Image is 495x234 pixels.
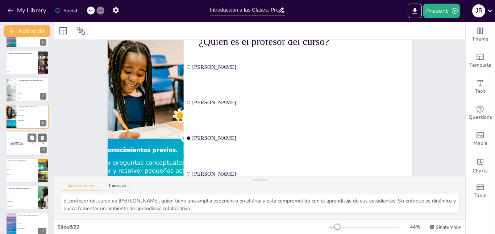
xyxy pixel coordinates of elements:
[18,98,48,99] span: Ninguno
[18,105,46,108] p: ¿Quién es el profesor del curso?
[18,89,48,89] span: Laptop y cuaderno
[5,5,49,16] button: My Library
[7,164,37,164] span: Un mes
[466,48,495,74] div: Add ready made slides
[38,174,46,180] div: 10
[408,4,422,18] button: Export to PowerPoint
[18,115,48,116] span: [PERSON_NAME]
[472,4,485,18] button: J R
[472,4,485,17] div: J R
[18,110,48,110] span: [PERSON_NAME]
[42,143,44,144] div: Jaap
[6,78,49,101] div: 7
[7,57,37,58] span: Una
[18,228,48,229] span: Participar activamente
[473,167,488,175] span: Charts
[18,233,48,233] span: Todas las anteriores
[40,120,46,126] div: 8
[475,87,485,95] span: Text
[6,105,49,129] div: 8
[5,131,49,156] div: 9
[6,51,49,75] div: 6
[473,139,487,147] span: Media
[8,159,36,162] p: ¿Cuál es la duración del curso?
[7,71,37,72] span: Cuatro
[466,152,495,178] div: Add charts and graphs
[60,183,101,191] button: Speaker Notes
[466,74,495,100] div: Add text boxes
[40,66,46,72] div: 6
[57,25,69,37] div: Layout
[38,151,46,152] div: [PERSON_NAME]
[7,206,37,206] span: Todas las anteriores
[472,35,488,43] span: Theme
[57,223,329,230] div: Slide 8 / 22
[4,25,50,37] button: Add slide
[466,22,495,48] div: Change the overall theme
[18,84,48,85] span: Solo lápiz
[55,7,77,14] div: Saved
[469,61,491,69] span: Template
[423,4,459,18] button: Present
[40,147,47,154] div: 9
[38,201,46,207] div: 11
[28,133,36,142] button: Duplicate Slide
[5,142,27,145] h4: The winner is [PERSON_NAME]
[6,185,49,209] div: 11
[7,66,37,67] span: Tres
[7,201,37,202] span: Evaluaciones orales
[469,113,492,121] span: Questions
[18,79,46,82] p: ¿Qué materiales se necesitan para el curso?
[7,192,37,192] span: Exámenes escritos
[436,224,461,230] span: Single View
[27,131,49,139] div: 100
[38,133,47,142] button: Delete Slide
[8,187,36,189] p: ¿Qué tipo de evaluación se realizará?
[406,223,424,230] div: 44 %
[6,158,49,182] div: 10
[8,53,36,55] p: ¿Cuántas clases se impartirán por semana?
[76,26,85,35] span: Position
[60,194,459,214] textarea: El profesor del curso es [PERSON_NAME], quien tiene una amplia experiencia en el área y está comp...
[40,39,46,46] div: 5
[27,148,49,156] div: 300
[466,178,495,204] div: Add a table
[210,5,278,15] input: Insert title
[466,100,495,126] div: Get real-time input from your audience
[101,183,133,191] button: Transcript
[466,126,495,152] div: Add images, graphics, shapes or video
[18,44,48,45] span: [DATE]
[40,93,46,100] div: 7
[18,214,46,216] p: ¿Qué se espera de los estudiantes?
[27,139,49,147] div: 200
[474,192,487,200] span: Table
[18,219,48,220] span: Asistir a todas las clases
